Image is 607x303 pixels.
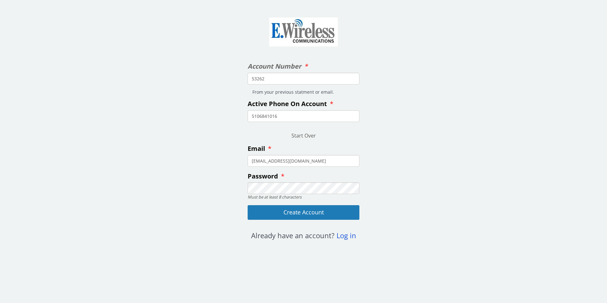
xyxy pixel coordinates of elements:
a: Log in [337,231,356,240]
keeper-lock: Open Keeper Popup [348,185,356,192]
span: Already have an account? [251,231,335,240]
div: Must be at least 8 characters [248,194,359,200]
h5: From your previous statment or email. [252,90,355,94]
span: Active Phone On Account [248,99,327,108]
input: enter your account number [248,73,359,84]
span: Email [248,144,265,153]
input: enter active phone number on this account [248,110,359,122]
span: Account Number [248,62,301,71]
center: Start Over [248,132,359,139]
span: Password [248,172,278,180]
button: Create Account [248,205,359,220]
